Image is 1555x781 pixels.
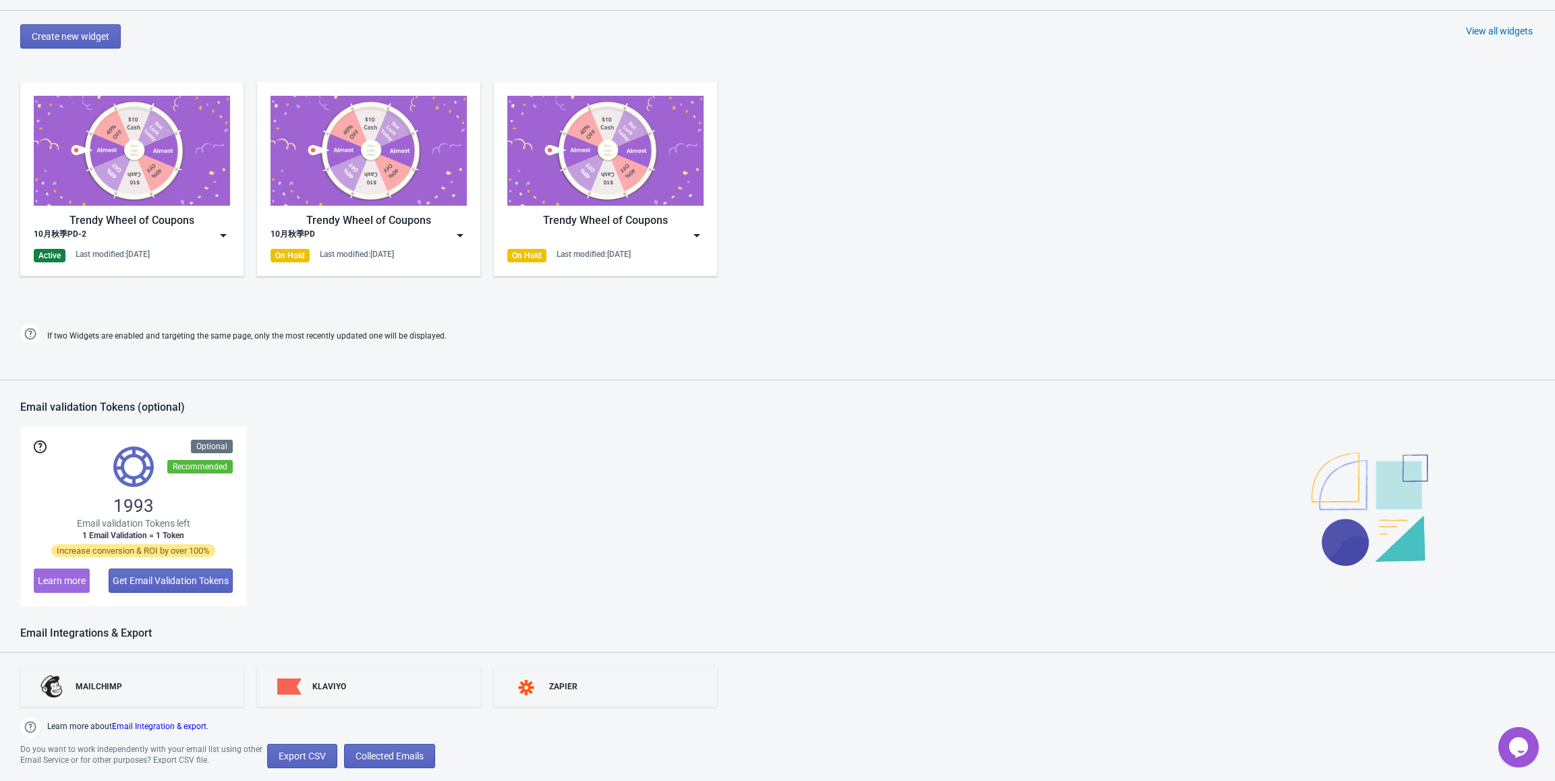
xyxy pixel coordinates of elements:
button: Export CSV [267,744,337,768]
span: Email validation Tokens left [77,517,190,530]
div: Recommended [167,460,233,473]
div: On Hold [507,249,546,262]
img: klaviyo.png [277,678,302,695]
div: 10月秋季PD [271,229,315,242]
img: trendy_game.png [34,96,230,206]
span: Increase conversion & ROI by over 100% [51,544,215,557]
span: Learn more about . [47,720,208,737]
div: Last modified: [DATE] [320,249,394,260]
span: Get Email Validation Tokens [113,575,229,586]
span: Export CSV [279,751,326,761]
div: Trendy Wheel of Coupons [507,212,704,229]
a: Email Integration & export [112,722,206,731]
div: KLAVIYO [312,681,346,692]
span: 1 Email Validation = 1 Token [82,530,184,541]
img: mailchimp.png [40,675,65,698]
span: If two Widgets are enabled and targeting the same page, only the most recently updated one will b... [47,325,447,347]
div: Do you want to work independently with your email list using other Email Service or for other pur... [20,744,267,768]
button: Learn more [34,569,90,593]
span: Collected Emails [356,751,424,761]
div: View all widgets [1466,24,1533,38]
div: Trendy Wheel of Coupons [271,212,467,229]
button: Create new widget [20,24,121,49]
img: help.png [20,717,40,737]
span: Learn more [38,575,86,586]
button: Get Email Validation Tokens [109,569,233,593]
div: Last modified: [DATE] [557,249,631,260]
img: dropdown.png [690,229,704,242]
span: 1993 [113,495,154,517]
img: zapier.svg [514,680,538,695]
div: Optional [191,440,233,453]
img: trendy_game.png [271,96,467,206]
img: tokens.svg [113,446,154,487]
div: MAILCHIMP [76,681,122,692]
div: ZAPIER [549,681,577,692]
img: trendy_game.png [507,96,704,206]
img: help.png [20,324,40,344]
iframe: chat widget [1498,727,1542,768]
img: dropdown.png [453,229,467,242]
img: illustration.svg [1311,453,1428,566]
div: 10月秋季PD-2 [34,229,86,242]
button: Collected Emails [344,744,435,768]
div: Trendy Wheel of Coupons [34,212,230,229]
img: dropdown.png [217,229,230,242]
div: On Hold [271,249,310,262]
div: Active [34,249,65,262]
div: Last modified: [DATE] [76,249,150,260]
span: Create new widget [32,31,109,42]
